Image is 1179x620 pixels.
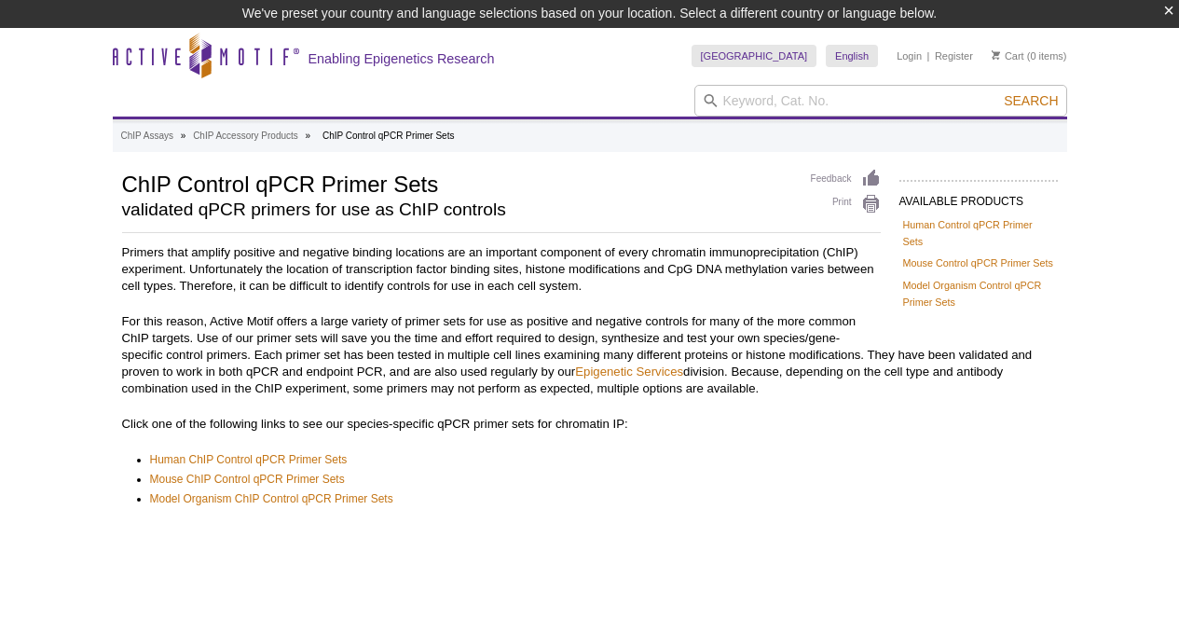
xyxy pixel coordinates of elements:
li: » [181,131,186,141]
a: [GEOGRAPHIC_DATA] [692,45,817,67]
a: Mouse ChIP Control qPCR Primer Sets [150,471,345,488]
a: Human ChIP Control qPCR Primer Sets [150,451,348,468]
li: » [306,131,311,141]
a: Cart [992,49,1024,62]
a: Feedback [811,169,881,189]
a: Register [935,49,973,62]
a: Login [897,49,922,62]
p: Click one of the following links to see our species-specific qPCR primer sets for chromatin IP: [122,416,1058,433]
a: Human Control qPCR Primer Sets [903,216,1054,250]
li: (0 items) [992,45,1067,67]
span: Search [1004,93,1058,108]
h2: AVAILABLE PRODUCTS [899,180,1058,214]
input: Keyword, Cat. No. [694,85,1067,117]
a: Model Organism ChIP Control qPCR Primer Sets [150,490,393,507]
h1: ChIP Control qPCR Primer Sets [122,169,792,197]
a: Print [811,194,881,214]
p: For this reason, Active Motif offers a large variety of primer sets for use as positive and negat... [122,313,1058,397]
a: ChIP Assays [121,128,174,145]
a: ChIP Accessory Products [193,128,298,145]
h2: validated qPCR primers for use as ChIP controls [122,201,792,218]
a: English [826,45,878,67]
h2: Enabling Epigenetics Research [308,50,495,67]
p: Primers that amplify positive and negative binding locations are an important component of every ... [122,244,1058,295]
img: Your Cart [992,50,1000,60]
li: ChIP Control qPCR Primer Sets [322,131,455,141]
a: Epigenetic Services [575,365,683,379]
li: | [927,45,930,67]
button: Search [998,92,1063,109]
